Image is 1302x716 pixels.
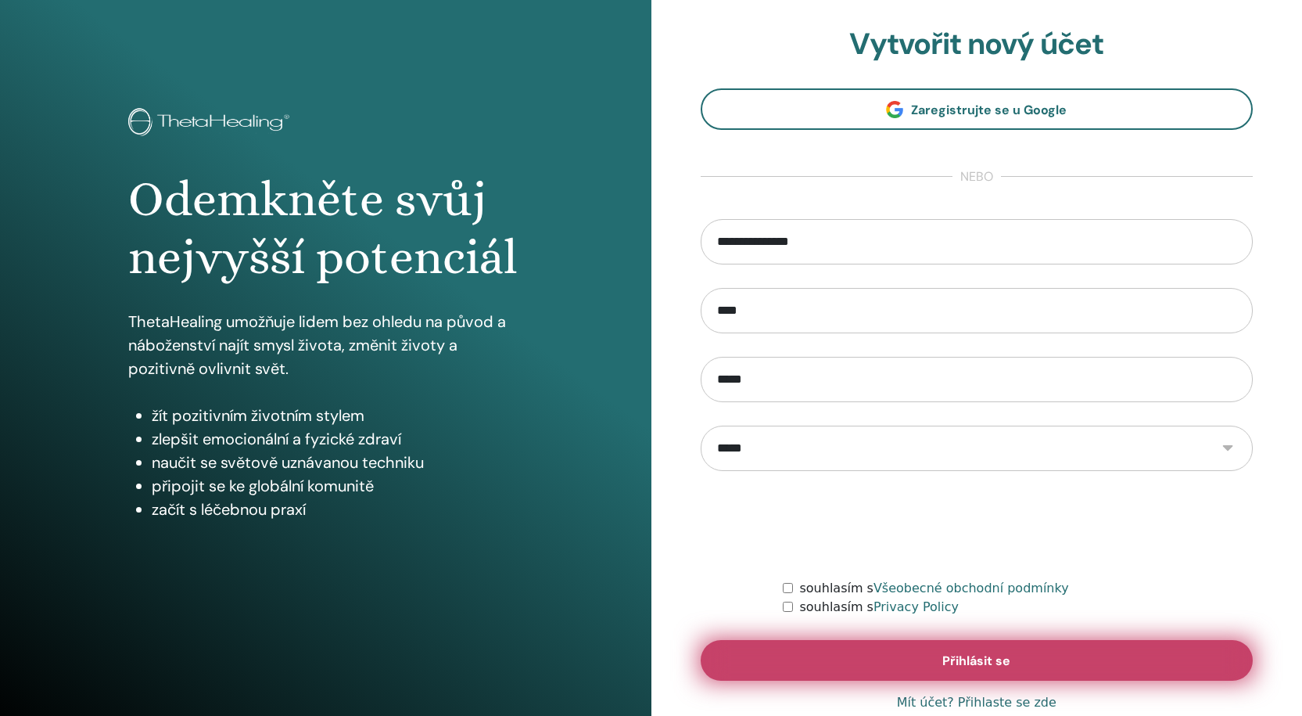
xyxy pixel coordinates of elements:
[152,404,523,427] li: žít pozitivním životním stylem
[952,167,1001,186] span: nebo
[152,427,523,451] li: zlepšit emocionální a fyzické zdraví
[799,598,959,617] label: souhlasím s
[152,451,523,474] li: naučit se světově uznávanou techniku
[128,171,523,287] h1: Odemkněte svůj nejvyšší potenciál
[942,653,1010,669] span: Přihlásit se
[701,27,1254,63] h2: Vytvořit nový účet
[128,310,523,380] p: ThetaHealing umožňuje lidem bez ohledu na původ a náboženství najít smysl života, změnit životy a...
[858,495,1096,556] iframe: reCAPTCHA
[701,88,1254,130] a: Zaregistrujte se u Google
[701,640,1254,681] button: Přihlásit se
[799,579,1068,598] label: souhlasím s
[152,474,523,498] li: připojit se ke globální komunitě
[911,102,1067,118] span: Zaregistrujte se u Google
[873,581,1069,595] a: Všeobecné obchodní podmínky
[873,599,959,614] a: Privacy Policy
[897,693,1056,712] a: Mít účet? Přihlaste se zde
[152,498,523,521] li: začít s léčebnou praxí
